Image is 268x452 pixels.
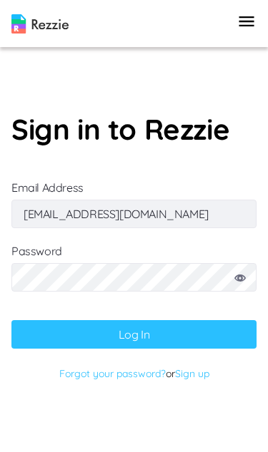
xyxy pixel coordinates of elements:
button: Log In [11,320,257,349]
p: Sign in to Rezzie [11,108,257,150]
input: Email Address [11,200,257,228]
label: Email Address [11,180,257,221]
p: or [11,363,257,384]
a: Sign up [175,367,209,380]
img: logo [11,14,69,34]
label: Password [11,244,257,306]
input: Password [11,263,257,292]
a: Forgot your password? [59,367,166,380]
